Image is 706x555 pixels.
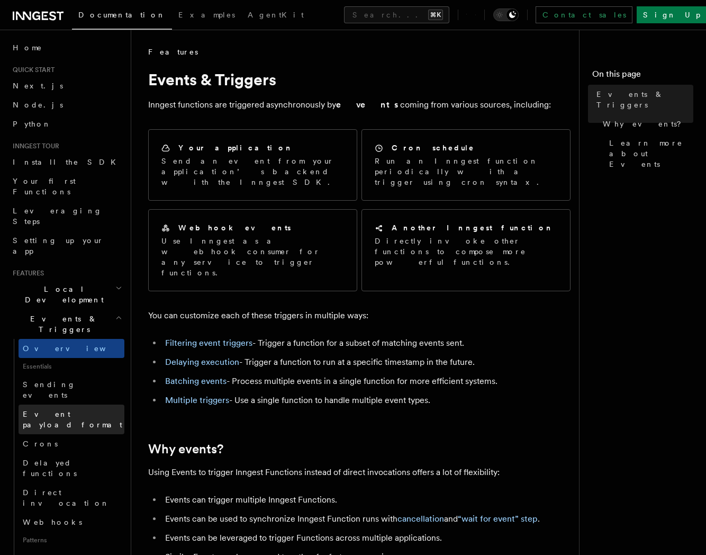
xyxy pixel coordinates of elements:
[344,6,449,23] button: Search...⌘K
[19,434,124,453] a: Crons
[609,138,693,169] span: Learn more about Events
[148,70,571,89] h1: Events & Triggers
[428,10,443,20] kbd: ⌘K
[8,269,44,277] span: Features
[162,336,571,351] li: - Trigger a function for a subset of matching events sent.
[162,393,571,408] li: - Use a single function to handle multiple event types.
[13,42,42,53] span: Home
[148,308,571,323] p: You can customize each of these triggers in multiple ways:
[392,222,554,233] h2: Another Inngest function
[23,440,58,448] span: Crons
[148,442,223,456] a: Why events?
[172,3,241,29] a: Examples
[248,11,304,19] span: AgentKit
[23,488,110,507] span: Direct invocation
[13,236,104,255] span: Setting up your app
[592,85,693,114] a: Events & Triggers
[19,358,124,375] span: Essentials
[78,11,166,19] span: Documentation
[13,158,122,166] span: Install the SDK
[148,97,571,112] p: Inngest functions are triggered asynchronously by coming from various sources, including:
[336,100,400,110] strong: events
[19,405,124,434] a: Event payload format
[165,338,252,348] a: Filtering event triggers
[605,133,693,174] a: Learn more about Events
[178,142,293,153] h2: Your application
[397,514,444,524] a: cancellation
[178,11,235,19] span: Examples
[19,375,124,405] a: Sending events
[493,8,519,21] button: Toggle dark mode
[392,142,475,153] h2: Cron schedule
[8,309,124,339] button: Events & Triggers
[458,514,538,524] a: “wait for event” step
[162,355,571,370] li: - Trigger a function to run at a specific timestamp in the future.
[165,376,227,386] a: Batching events
[148,129,357,201] a: Your applicationSend an event from your application’s backend with the Inngest SDK.
[8,95,124,114] a: Node.js
[603,119,689,129] span: Why events?
[148,209,357,291] a: Webhook eventsUse Inngest as a webhook consumer for any service to trigger functions.
[241,3,310,29] a: AgentKit
[162,374,571,389] li: - Process multiple events in a single function for more efficient systems.
[8,153,124,172] a: Install the SDK
[361,209,571,291] a: Another Inngest functionDirectly invoke other functions to compose more powerful functions.
[592,68,693,85] h4: On this page
[162,531,571,545] li: Events can be leveraged to trigger Functions across multiple applications.
[8,201,124,231] a: Leveraging Steps
[13,120,51,128] span: Python
[165,395,229,405] a: Multiple triggers
[8,284,115,305] span: Local Development
[13,82,63,90] span: Next.js
[8,66,55,74] span: Quick start
[23,459,77,478] span: Delayed functions
[8,38,124,57] a: Home
[23,380,76,399] span: Sending events
[23,518,82,526] span: Webhooks
[13,207,102,226] span: Leveraging Steps
[13,101,63,109] span: Node.js
[8,231,124,261] a: Setting up your app
[23,344,132,353] span: Overview
[8,142,59,150] span: Inngest tour
[8,172,124,201] a: Your first Functions
[72,3,172,30] a: Documentation
[19,532,124,549] span: Patterns
[8,314,115,335] span: Events & Triggers
[148,47,198,57] span: Features
[13,177,76,196] span: Your first Functions
[361,129,571,201] a: Cron scheduleRun an Inngest function periodically with a trigger using cron syntax.
[23,410,122,429] span: Event payload format
[19,513,124,532] a: Webhooks
[19,339,124,358] a: Overview
[375,236,557,267] p: Directly invoke other functions to compose more powerful functions.
[8,280,124,309] button: Local Development
[8,114,124,133] a: Python
[162,512,571,526] li: Events can be used to synchronize Inngest Function runs with and .
[375,156,557,187] p: Run an Inngest function periodically with a trigger using cron syntax.
[536,6,632,23] a: Contact sales
[596,89,693,110] span: Events & Triggers
[178,222,291,233] h2: Webhook events
[599,114,693,133] a: Why events?
[165,357,239,367] a: Delaying execution
[19,453,124,483] a: Delayed functions
[161,236,344,278] p: Use Inngest as a webhook consumer for any service to trigger functions.
[161,156,344,187] p: Send an event from your application’s backend with the Inngest SDK.
[148,465,571,480] p: Using Events to trigger Inngest Functions instead of direct invocations offers a lot of flexibility:
[8,76,124,95] a: Next.js
[162,493,571,507] li: Events can trigger multiple Inngest Functions.
[19,483,124,513] a: Direct invocation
